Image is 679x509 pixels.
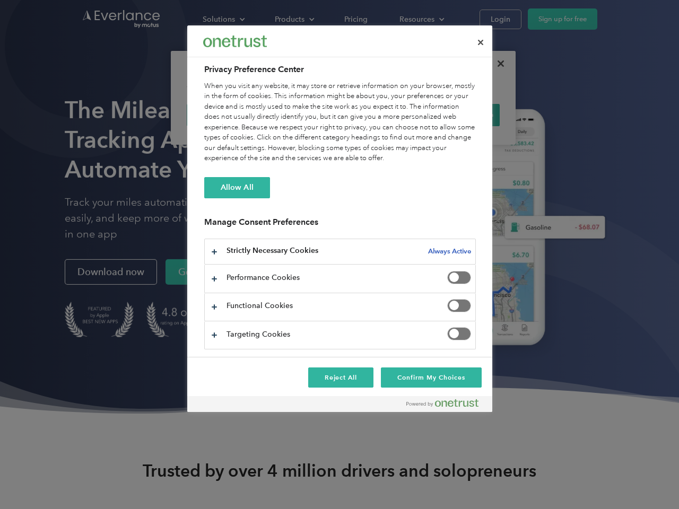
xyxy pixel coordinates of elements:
[204,177,270,198] button: Allow All
[187,25,492,412] div: Privacy Preference Center
[203,31,267,52] div: Everlance
[204,63,476,76] h2: Privacy Preference Center
[406,399,487,412] a: Powered by OneTrust Opens in a new Tab
[469,31,492,54] button: Close
[203,36,267,47] img: Everlance
[204,217,476,233] h3: Manage Consent Preferences
[406,399,478,407] img: Powered by OneTrust Opens in a new Tab
[381,367,481,388] button: Confirm My Choices
[187,25,492,412] div: Preference center
[308,367,374,388] button: Reject All
[204,81,476,164] div: When you visit any website, it may store or retrieve information on your browser, mostly in the f...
